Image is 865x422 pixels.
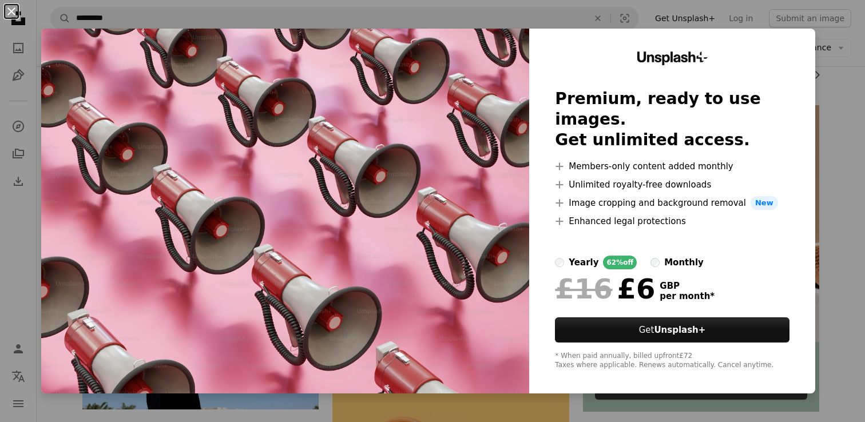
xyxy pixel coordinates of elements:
[555,89,789,150] h2: Premium, ready to use images. Get unlimited access.
[555,196,789,210] li: Image cropping and background removal
[654,325,705,335] strong: Unsplash+
[555,317,789,343] button: GetUnsplash+
[555,258,564,267] input: yearly62%off
[555,352,789,370] div: * When paid annually, billed upfront £72 Taxes where applicable. Renews automatically. Cancel any...
[660,291,715,301] span: per month *
[555,214,789,228] li: Enhanced legal protections
[603,256,637,269] div: 62% off
[555,274,612,304] span: £16
[751,196,778,210] span: New
[555,160,789,173] li: Members-only content added monthly
[660,281,715,291] span: GBP
[569,256,598,269] div: yearly
[650,258,660,267] input: monthly
[664,256,704,269] div: monthly
[555,274,655,304] div: £6
[555,178,789,192] li: Unlimited royalty-free downloads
